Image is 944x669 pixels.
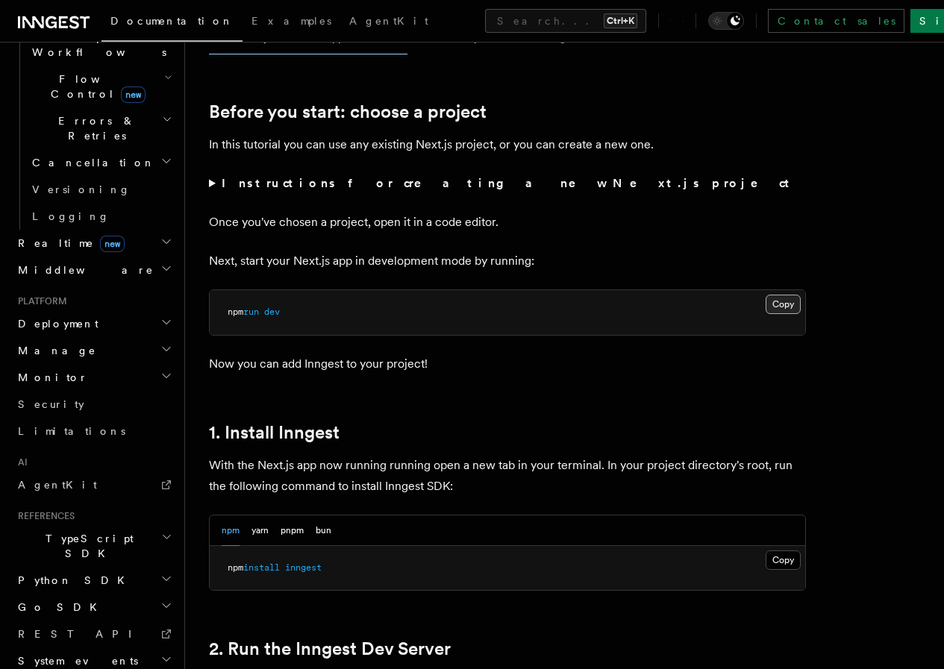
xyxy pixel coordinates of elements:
[209,455,806,497] p: With the Next.js app now running running open a new tab in your terminal. In your project directo...
[32,183,131,195] span: Versioning
[768,9,904,33] a: Contact sales
[281,515,304,546] button: pnpm
[209,251,806,271] p: Next, start your Next.js app in development mode by running:
[228,307,243,317] span: npm
[12,236,125,251] span: Realtime
[12,337,175,364] button: Manage
[251,15,331,27] span: Examples
[12,364,175,391] button: Monitor
[209,354,806,374] p: Now you can add Inngest to your project!
[12,263,154,277] span: Middleware
[766,550,801,570] button: Copy
[26,107,175,149] button: Errors & Retries
[209,212,806,233] p: Once you've chosen a project, open it in a code editor.
[708,12,744,30] button: Toggle dark mode
[12,653,138,668] span: System events
[100,236,125,252] span: new
[12,316,99,331] span: Deployment
[121,87,146,103] span: new
[243,307,259,317] span: run
[26,203,175,230] a: Logging
[340,4,437,40] a: AgentKit
[209,638,451,659] a: 2. Run the Inngest Dev Server
[18,398,84,410] span: Security
[228,562,243,573] span: npm
[209,422,340,443] a: 1. Install Inngest
[26,30,166,60] span: Steps & Workflows
[285,562,322,573] span: inngest
[264,307,280,317] span: dev
[316,515,331,546] button: bun
[243,562,280,573] span: install
[18,425,125,437] span: Limitations
[243,4,340,40] a: Examples
[12,343,96,358] span: Manage
[26,149,175,176] button: Cancellation
[12,510,75,522] span: References
[12,391,175,418] a: Security
[222,515,240,546] button: npm
[12,600,106,615] span: Go SDK
[12,456,28,468] span: AI
[110,15,234,27] span: Documentation
[26,72,164,101] span: Flow Control
[26,24,175,66] button: Steps & Workflows
[12,531,161,561] span: TypeScript SDK
[26,113,162,143] span: Errors & Retries
[766,295,801,314] button: Copy
[32,210,110,222] span: Logging
[251,515,269,546] button: yarn
[12,230,175,257] button: Realtimenew
[18,479,97,491] span: AgentKit
[12,418,175,445] a: Limitations
[12,257,175,283] button: Middleware
[485,9,646,33] button: Search...Ctrl+K
[209,173,806,194] summary: Instructions for creating a new Next.js project
[101,4,243,42] a: Documentation
[12,594,175,621] button: Go SDK
[12,573,134,588] span: Python SDK
[209,134,806,155] p: In this tutorial you can use any existing Next.js project, or you can create a new one.
[222,176,795,190] strong: Instructions for creating a new Next.js project
[604,13,637,28] kbd: Ctrl+K
[12,621,175,647] a: REST API
[26,66,175,107] button: Flow Controlnew
[26,176,175,203] a: Versioning
[26,155,155,170] span: Cancellation
[349,15,428,27] span: AgentKit
[12,310,175,337] button: Deployment
[209,101,487,122] a: Before you start: choose a project
[12,370,88,385] span: Monitor
[18,628,145,640] span: REST API
[12,525,175,567] button: TypeScript SDK
[12,567,175,594] button: Python SDK
[12,295,67,307] span: Platform
[12,471,175,498] a: AgentKit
